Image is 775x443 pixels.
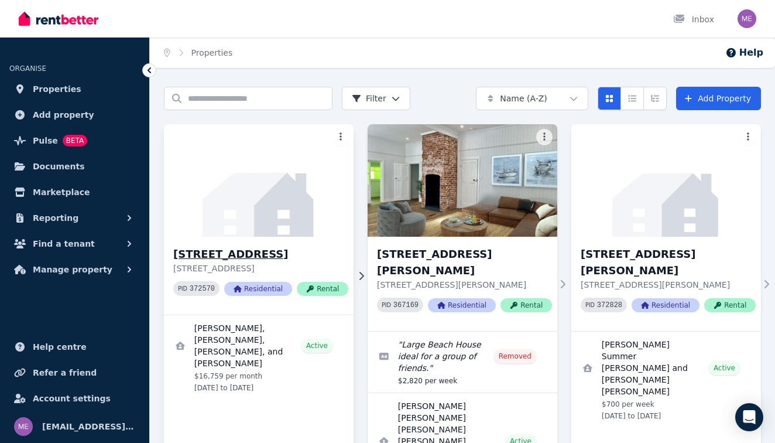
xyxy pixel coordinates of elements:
[33,134,58,148] span: Pulse
[9,206,140,230] button: Reporting
[581,279,756,291] p: [STREET_ADDRESS][PERSON_NAME]
[500,298,552,312] span: Rental
[33,391,111,405] span: Account settings
[368,332,557,393] a: Edit listing: Large Beach House ideal for a group of friends.
[33,366,97,380] span: Refer a friend
[173,246,348,263] h3: [STREET_ADDRESS]
[377,246,552,279] h3: [STREET_ADDRESS][PERSON_NAME]
[33,108,94,122] span: Add property
[14,417,33,436] img: melpol@hotmail.com
[581,246,756,279] h3: [STREET_ADDRESS][PERSON_NAME]
[342,87,410,110] button: Filter
[33,185,90,199] span: Marketplace
[368,124,557,331] a: 6 Wollumbin St, Byron Bay[STREET_ADDRESS][PERSON_NAME][STREET_ADDRESS][PERSON_NAME]PID 367169Resi...
[377,279,552,291] p: [STREET_ADDRESS][PERSON_NAME]
[173,263,348,274] p: [STREET_ADDRESS]
[33,237,95,251] span: Find a tenant
[536,129,553,145] button: More options
[33,82,81,96] span: Properties
[352,93,386,104] span: Filter
[738,9,756,28] img: melpol@hotmail.com
[585,302,595,308] small: PID
[676,87,761,110] a: Add Property
[643,87,667,110] button: Expanded list view
[19,10,98,28] img: RentBetter
[632,298,699,312] span: Residential
[673,13,714,25] div: Inbox
[178,285,187,292] small: PID
[571,332,761,428] a: View details for Lucy Summer Mackenney and Matthew John Pile-Rowland
[164,124,354,315] a: 5 Ormond St, Bondi Beach[STREET_ADDRESS][STREET_ADDRESS]PID 372570ResidentialRental
[500,93,547,104] span: Name (A-Z)
[725,46,763,60] button: Help
[368,124,557,237] img: 6 Wollumbin St, Byron Bay
[332,129,349,145] button: More options
[9,180,140,204] a: Marketplace
[704,298,756,312] span: Rental
[598,87,621,110] button: Card view
[9,232,140,255] button: Find a tenant
[33,211,78,225] span: Reporting
[9,387,140,410] a: Account settings
[297,282,348,296] span: Rental
[164,315,354,400] a: View details for Max Lassner, Jake McCuskey, Eddie Kane, and Ryan Ruland
[9,64,46,73] span: ORGANISE
[9,258,140,281] button: Manage property
[9,155,140,178] a: Documents
[393,301,419,309] code: 367169
[740,129,756,145] button: More options
[9,103,140,127] a: Add property
[620,87,644,110] button: Compact list view
[191,48,233,57] a: Properties
[9,77,140,101] a: Properties
[735,403,763,431] div: Open Intercom Messenger
[571,124,761,331] a: 6 Wollumbin St, Byron Bay[STREET_ADDRESS][PERSON_NAME][STREET_ADDRESS][PERSON_NAME]PID 372828Resi...
[597,301,622,309] code: 372828
[42,420,135,434] span: [EMAIL_ADDRESS][DOMAIN_NAME]
[33,340,87,354] span: Help centre
[571,124,761,237] img: 6 Wollumbin St, Byron Bay
[150,38,246,68] nav: Breadcrumb
[382,302,391,308] small: PID
[33,159,85,173] span: Documents
[9,335,140,359] a: Help centre
[224,282,292,296] span: Residential
[63,135,87,146] span: BETA
[190,285,215,293] code: 372570
[33,263,112,277] span: Manage property
[428,298,496,312] span: Residential
[598,87,667,110] div: View options
[476,87,588,110] button: Name (A-Z)
[159,121,358,240] img: 5 Ormond St, Bondi Beach
[9,129,140,152] a: PulseBETA
[9,361,140,384] a: Refer a friend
